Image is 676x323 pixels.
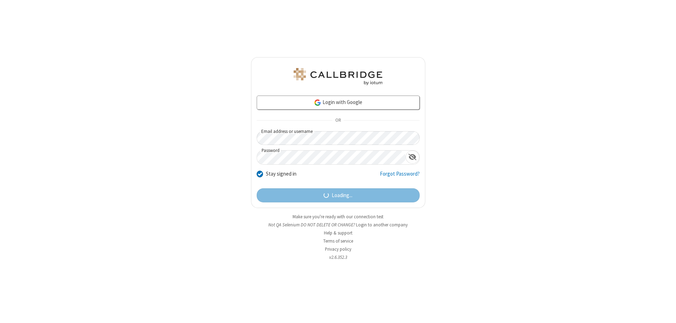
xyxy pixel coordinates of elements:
label: Stay signed in [266,170,296,178]
div: Show password [406,151,419,164]
li: Not QA Selenium DO NOT DELETE OR CHANGE? [251,221,425,228]
img: google-icon.png [314,99,321,106]
li: v2.6.352.3 [251,254,425,261]
span: Loading... [332,191,352,200]
a: Forgot Password? [380,170,420,183]
input: Email address or username [257,131,420,145]
a: Privacy policy [325,246,351,252]
img: QA Selenium DO NOT DELETE OR CHANGE [292,68,384,85]
input: Password [257,151,406,164]
button: Loading... [257,188,420,202]
a: Login with Google [257,96,420,110]
a: Terms of service [323,238,353,244]
a: Make sure you're ready with our connection test [293,214,383,220]
a: Help & support [324,230,352,236]
button: Login to another company [356,221,408,228]
span: OR [332,116,344,126]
